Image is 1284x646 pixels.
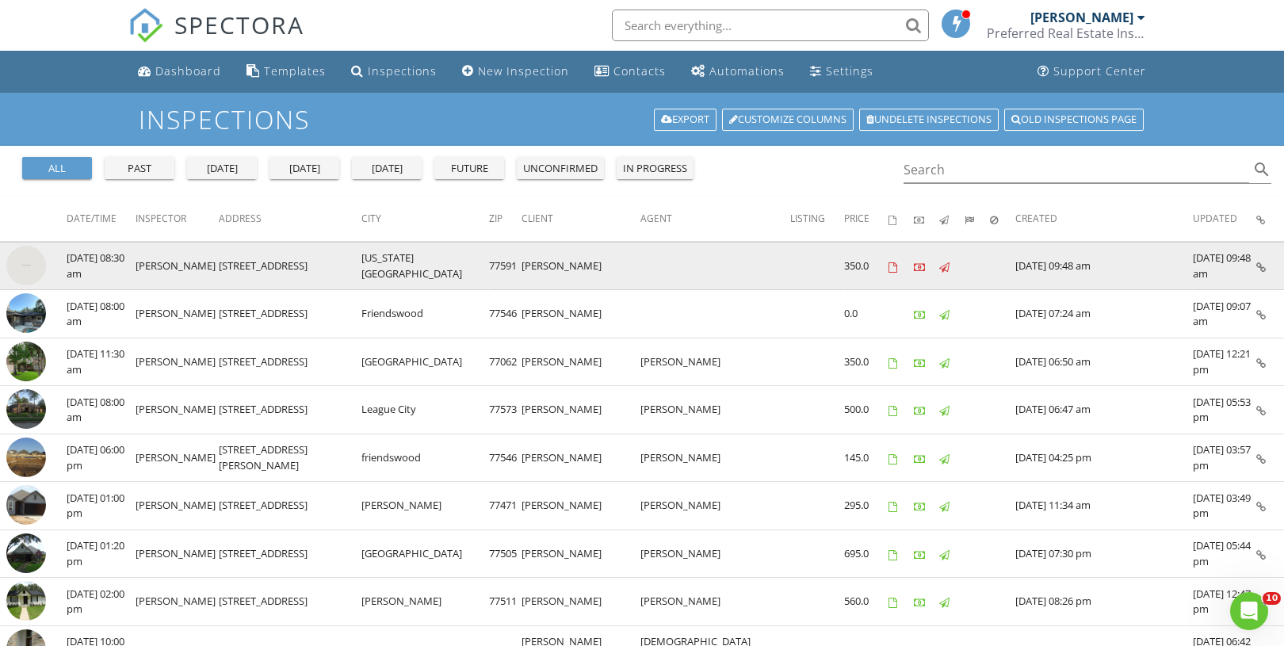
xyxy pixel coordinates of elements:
a: Inspections [345,57,443,86]
td: [PERSON_NAME] [522,482,641,530]
span: Date/Time [67,212,117,225]
td: 77573 [489,386,522,434]
td: [PERSON_NAME] [361,482,489,530]
th: Address: Not sorted. [219,197,361,241]
button: future [434,157,504,179]
td: [PERSON_NAME] [136,529,219,578]
td: [DATE] 02:00 pm [67,578,136,626]
td: 77591 [489,242,522,290]
input: Search [904,157,1249,183]
img: image_processing20250823857bnaf5.jpeg [6,581,46,621]
a: Customize Columns [722,109,854,131]
span: Address [219,212,262,225]
td: [DATE] 09:07 am [1193,290,1256,338]
th: Canceled: Not sorted. [990,197,1015,241]
span: City [361,212,381,225]
th: Price: Not sorted. [844,197,888,241]
td: [DATE] 03:57 pm [1193,434,1256,482]
td: [STREET_ADDRESS] [219,578,361,626]
span: Zip [489,212,503,225]
td: [PERSON_NAME] [522,434,641,482]
a: Undelete inspections [859,109,999,131]
button: past [105,157,174,179]
a: SPECTORA [128,21,304,55]
td: 77546 [489,434,522,482]
td: [PERSON_NAME] [136,242,219,290]
th: Agent: Not sorted. [640,197,790,241]
td: 77546 [489,290,522,338]
td: [PERSON_NAME] [136,386,219,434]
a: New Inspection [456,57,575,86]
img: streetview [6,246,46,285]
td: [DATE] 12:21 pm [1193,338,1256,386]
td: [PERSON_NAME] [640,434,790,482]
input: Search everything... [612,10,929,41]
td: [PERSON_NAME] [522,290,641,338]
iframe: Intercom live chat [1230,592,1268,630]
td: [PERSON_NAME] [136,434,219,482]
span: 10 [1263,592,1281,605]
td: [DATE] 06:47 am [1015,386,1193,434]
td: [DATE] 06:50 am [1015,338,1193,386]
button: [DATE] [187,157,257,179]
td: Friendswood [361,290,489,338]
td: [STREET_ADDRESS] [219,529,361,578]
td: [STREET_ADDRESS] [219,338,361,386]
th: Inspection Details: Not sorted. [1256,197,1284,241]
span: Agent [640,212,672,225]
td: [US_STATE][GEOGRAPHIC_DATA] [361,242,489,290]
a: Templates [240,57,332,86]
span: Price [844,212,869,225]
td: 145.0 [844,434,888,482]
td: [PERSON_NAME] [136,482,219,530]
img: The Best Home Inspection Software - Spectora [128,8,163,43]
a: Settings [804,57,880,86]
td: [DATE] 09:48 am [1015,242,1193,290]
td: [DATE] 11:34 am [1015,482,1193,530]
td: [DATE] 08:30 am [67,242,136,290]
a: Dashboard [132,57,227,86]
div: [DATE] [276,161,333,177]
td: [PERSON_NAME] [361,578,489,626]
div: Automations [709,63,785,78]
th: Listing: Not sorted. [790,197,844,241]
div: in progress [623,161,687,177]
td: [STREET_ADDRESS] [219,290,361,338]
h1: Inspections [139,105,1145,133]
td: [DATE] 06:00 pm [67,434,136,482]
span: Listing [790,212,825,225]
td: 695.0 [844,529,888,578]
td: [DATE] 07:24 am [1015,290,1193,338]
th: Zip: Not sorted. [489,197,522,241]
td: [PERSON_NAME] [640,386,790,434]
th: Created: Not sorted. [1015,197,1193,241]
td: [GEOGRAPHIC_DATA] [361,529,489,578]
div: [DATE] [193,161,250,177]
div: Settings [826,63,873,78]
img: image_processing20250826975dbtm4.jpeg [6,342,46,381]
td: [PERSON_NAME] [522,529,641,578]
td: 77471 [489,482,522,530]
a: Automations (Basic) [685,57,791,86]
a: Export [654,109,717,131]
td: [DATE] 04:25 pm [1015,434,1193,482]
td: [DATE] 12:47 pm [1193,578,1256,626]
td: [PERSON_NAME] [640,578,790,626]
td: friendswood [361,434,489,482]
td: [STREET_ADDRESS] [219,482,361,530]
td: [GEOGRAPHIC_DATA] [361,338,489,386]
div: Support Center [1053,63,1146,78]
td: [PERSON_NAME] [136,290,219,338]
div: New Inspection [478,63,569,78]
a: Contacts [588,57,672,86]
div: Preferred Real Estate Inspections, PLLC. [987,25,1145,41]
td: [DATE] 01:20 pm [67,529,136,578]
td: [STREET_ADDRESS] [219,242,361,290]
th: Agreements signed: Not sorted. [888,197,914,241]
td: [PERSON_NAME] [522,338,641,386]
span: Client [522,212,553,225]
a: Support Center [1031,57,1152,86]
th: Published: Not sorted. [939,197,965,241]
div: all [29,161,86,177]
div: Dashboard [155,63,221,78]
